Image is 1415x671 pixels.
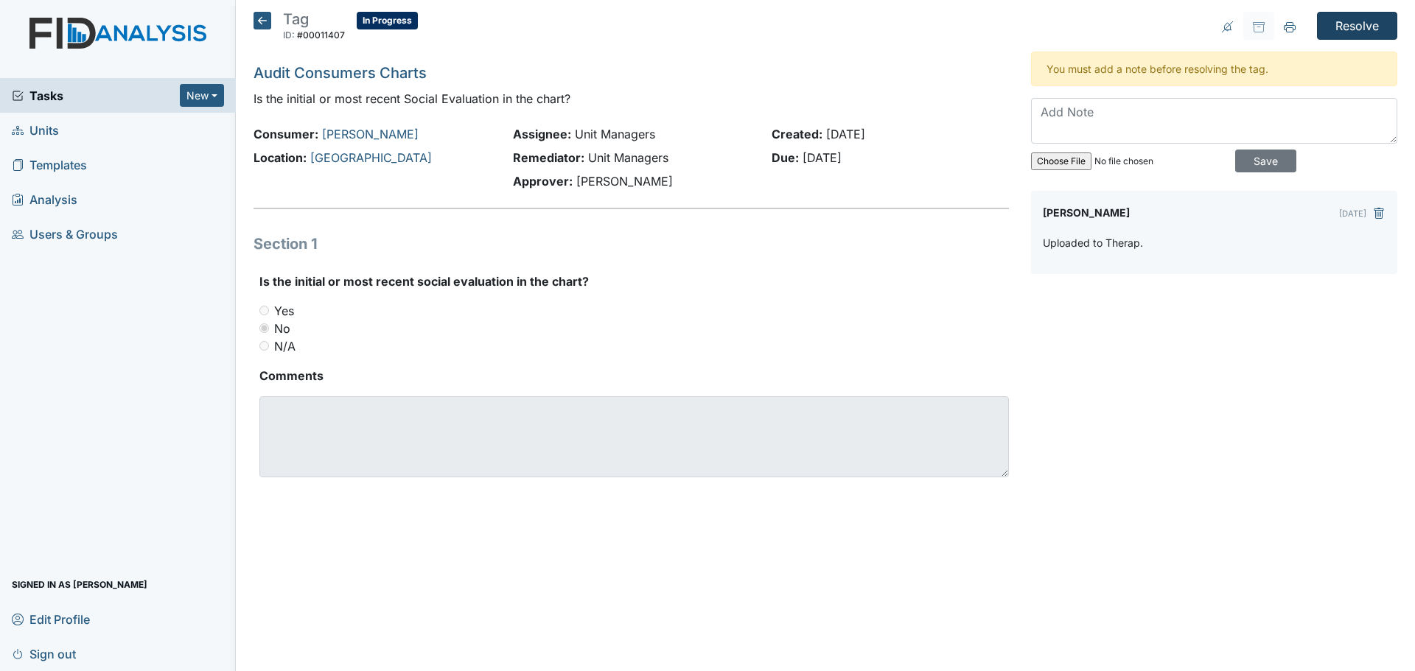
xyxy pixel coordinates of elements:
strong: Assignee: [513,127,571,141]
span: [DATE] [803,150,842,165]
input: N/A [259,341,269,351]
a: [GEOGRAPHIC_DATA] [310,150,432,165]
a: [PERSON_NAME] [322,127,419,141]
strong: Created: [772,127,822,141]
span: Edit Profile [12,608,90,630]
span: Unit Managers [588,150,668,165]
span: ID: [283,29,295,41]
h1: Section 1 [254,233,1009,255]
button: New [180,84,224,107]
strong: Comments [259,367,1009,384]
span: Tag [283,10,309,28]
input: Yes [259,306,269,315]
a: Tasks [12,87,180,105]
input: No [259,323,269,333]
small: [DATE] [1339,208,1366,219]
strong: Approver: [513,174,573,189]
span: Templates [12,153,87,176]
label: Is the initial or most recent social evaluation in the chart? [259,273,589,290]
input: Resolve [1317,12,1397,40]
p: Is the initial or most recent Social Evaluation in the chart? [254,90,1009,108]
span: Units [12,119,59,141]
p: Uploaded to Therap. [1043,235,1143,250]
span: Users & Groups [12,222,118,245]
span: Signed in as [PERSON_NAME] [12,573,147,596]
label: N/A [274,337,296,355]
label: Yes [274,302,294,320]
strong: Location: [254,150,307,165]
strong: Remediator: [513,150,584,165]
label: No [274,320,290,337]
span: [PERSON_NAME] [576,174,673,189]
label: [PERSON_NAME] [1043,203,1130,223]
span: #00011407 [297,29,345,41]
span: Unit Managers [575,127,655,141]
a: Audit Consumers Charts [254,64,427,82]
div: You must add a note before resolving the tag. [1031,52,1397,86]
span: Analysis [12,188,77,211]
span: In Progress [357,12,418,29]
input: Save [1235,150,1296,172]
span: Sign out [12,642,76,665]
span: [DATE] [826,127,865,141]
strong: Consumer: [254,127,318,141]
strong: Due: [772,150,799,165]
